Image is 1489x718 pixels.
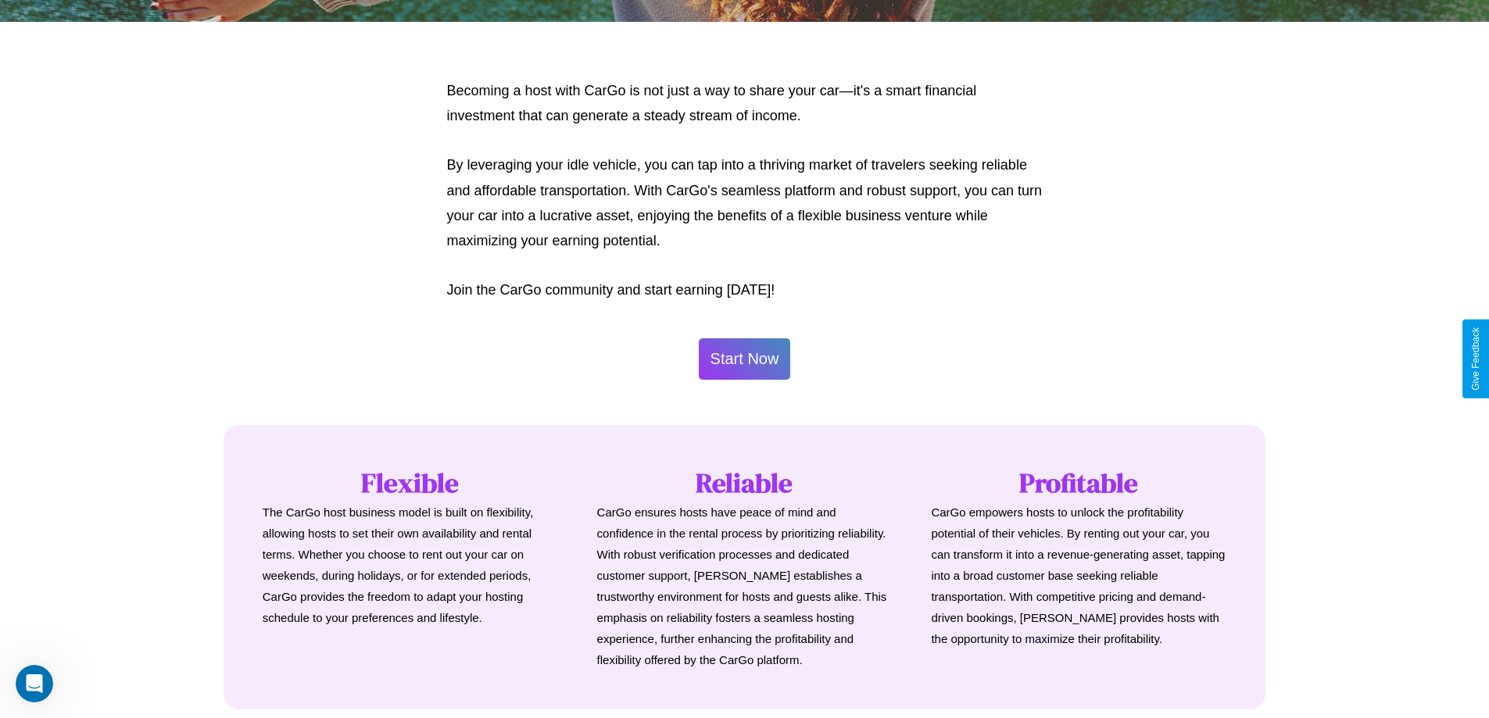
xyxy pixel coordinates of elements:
h1: Profitable [931,464,1226,502]
h1: Flexible [263,464,558,502]
p: Join the CarGo community and start earning [DATE]! [447,277,1043,302]
p: CarGo empowers hosts to unlock the profitability potential of their vehicles. By renting out your... [931,502,1226,649]
div: Give Feedback [1470,327,1481,391]
p: Becoming a host with CarGo is not just a way to share your car—it's a smart financial investment ... [447,78,1043,129]
h1: Reliable [597,464,893,502]
iframe: Intercom live chat [16,665,53,702]
p: The CarGo host business model is built on flexibility, allowing hosts to set their own availabili... [263,502,558,628]
button: Start Now [699,338,791,380]
p: CarGo ensures hosts have peace of mind and confidence in the rental process by prioritizing relia... [597,502,893,670]
p: By leveraging your idle vehicle, you can tap into a thriving market of travelers seeking reliable... [447,152,1043,254]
